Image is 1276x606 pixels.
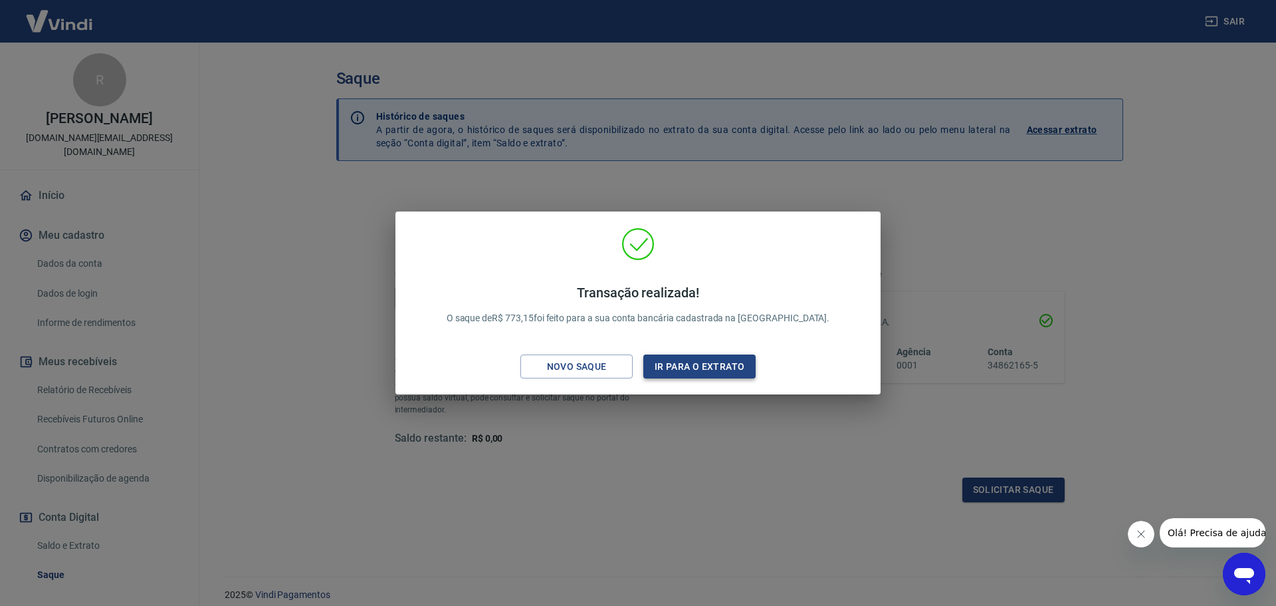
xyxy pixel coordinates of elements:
[8,9,112,20] span: Olá! Precisa de ajuda?
[520,355,633,379] button: Novo saque
[1128,521,1154,547] iframe: Fechar mensagem
[447,285,830,325] p: O saque de R$ 773,15 foi feito para a sua conta bancária cadastrada na [GEOGRAPHIC_DATA].
[1223,553,1265,595] iframe: Botão para abrir a janela de mensagens
[447,285,830,301] h4: Transação realizada!
[643,355,756,379] button: Ir para o extrato
[1160,518,1265,547] iframe: Mensagem da empresa
[531,359,623,375] div: Novo saque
